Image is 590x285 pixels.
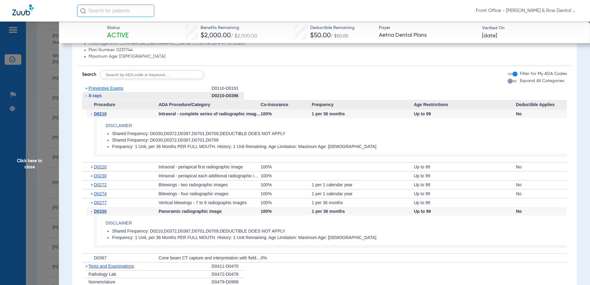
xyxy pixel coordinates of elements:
div: 1 per 1 calendar year [312,189,414,198]
span: + [91,180,94,189]
li: Shared Frequency: D0330,D0372,D0387,D0701,D0709,DEDUCTIBLE DOES NOT APPLY [112,131,567,137]
div: D0472-D0478 [212,271,244,279]
div: Up to 99 [414,207,516,216]
span: Co-Insurance [261,100,312,110]
div: Intraoral - complete series of radiographic images [159,109,261,118]
span: - [91,109,94,118]
div: D0411-D0470 [212,262,244,271]
div: Up to 99 [414,163,516,171]
span: D0210 [94,111,106,116]
img: Zuub Logo [12,5,34,15]
div: No [516,109,567,118]
span: Aetna Dental Plans [379,31,477,39]
span: Expand All Categories [520,79,564,83]
span: Deductible Remaining [310,25,355,31]
div: Panoramic radiographic image [159,207,261,216]
iframe: Chat Widget [559,255,590,285]
span: + [91,189,94,198]
div: Vertical bitewings - 7 to 8 radiographic images [159,198,261,207]
input: Search for patients [77,5,154,17]
span: Preventive Exams [89,86,123,91]
span: - [85,93,87,98]
span: D0274 [94,191,106,196]
span: Age Restrictions [414,100,516,110]
div: Up to 99 [414,109,516,118]
span: - [91,207,94,216]
li: Plan Number: 0237744 [89,47,567,53]
div: Intraoral - periapical first radiographic image [159,163,261,171]
span: Procedure [82,100,159,110]
span: Search [82,72,96,78]
span: $50.00 [310,32,331,39]
div: D0210-D0396 [212,92,244,100]
h4: Disclaimer [106,122,567,129]
li: Frequency: 1 Unit, per 36 Months PER FULL MOUTH. History: 1 Unit Remaining. Age Limitation: Maxim... [112,235,567,241]
img: Search Icon [80,8,86,14]
span: Pathology Lab [89,272,116,277]
div: 100% [261,109,312,118]
span: Benefits Remaining [201,25,257,31]
div: Up to 99 [414,198,516,207]
div: Bitewings - four radiographic images [159,189,261,198]
div: Up to 99 [414,171,516,180]
span: D0220 [94,164,106,169]
div: Up to 99 [414,189,516,198]
span: D0367 [94,255,106,260]
li: Maximum Age: [DEMOGRAPHIC_DATA] [89,54,567,60]
div: Intraoral - periapical each additional radiographic image [159,171,261,180]
span: X-rays [89,93,102,98]
div: 1 per 36 months [312,207,414,216]
div: 100% [261,163,312,171]
div: 1 per 1 calendar year [312,180,414,189]
div: Up to 99 [414,180,516,189]
span: Verified On [482,25,580,31]
li: Child age limit: COMMERCIAL,[GEOGRAPHIC_DATA] TO 26 OR 26 IF FT STUDENT [89,41,567,47]
span: Status [107,25,129,31]
span: D0277 [94,200,106,205]
div: 100% [261,171,312,180]
span: + [91,163,94,171]
div: No [516,207,567,216]
span: ADA Procedure/Category [159,100,261,110]
div: 100% [261,207,312,216]
span: + [85,86,88,91]
div: 0% [261,254,312,262]
h4: Disclaimer [106,220,567,226]
div: 100% [261,180,312,189]
span: Front Office - [PERSON_NAME] & Row Dental Group [476,8,578,14]
span: + [85,264,88,269]
span: $2,000.00 [201,32,231,39]
input: Search by ADA code or keyword… [100,70,204,79]
span: + [91,171,94,180]
span: Nomenclature [89,279,115,284]
span: [DATE] [482,32,497,40]
span: Frequency [312,100,414,110]
div: Bitewings - two radiographic images [159,180,261,189]
div: No [516,180,567,189]
label: Filter for My ADA Codes [519,71,567,77]
span: / $50.00 [331,34,348,38]
span: D0330 [94,209,106,214]
span: D0230 [94,173,106,178]
span: D0272 [94,182,106,187]
div: D0110-D0191 [212,85,244,92]
div: 100% [261,198,312,207]
span: Tests and Examinations [89,264,134,269]
span: / $2,000.00 [231,34,257,39]
li: Frequency: 1 Unit, per 36 Months PER FULL MOUTH. History: 1 Unit Remaining. Age Limitation: Maxim... [112,144,567,150]
span: + [91,198,94,207]
li: Shared Frequency: D0210,D0372,D0387,D0701,D0709,DEDUCTIBLE DOES NOT APPLY [112,229,567,234]
div: No [516,163,567,171]
span: Active [107,31,129,40]
div: 100% [261,189,312,198]
span: Payer [379,25,477,31]
span: Deductible Applies [516,100,567,110]
li: Shared Frequency: D0330,D0372,D0387,D0701,D0709 [112,138,567,143]
div: 1 per 36 months [312,198,414,207]
div: No [516,189,567,198]
div: Cone beam CT capture and interpretation with field of view of both jaws; with or without cranium [159,254,261,262]
div: 1 per 36 months [312,109,414,118]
